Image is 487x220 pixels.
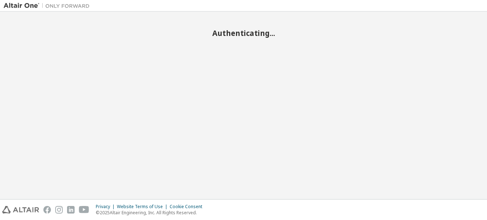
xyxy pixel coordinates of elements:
img: altair_logo.svg [2,206,39,214]
div: Privacy [96,204,117,210]
div: Cookie Consent [170,204,207,210]
div: Website Terms of Use [117,204,170,210]
img: youtube.svg [79,206,89,214]
img: linkedin.svg [67,206,75,214]
h2: Authenticating... [4,28,483,38]
img: instagram.svg [55,206,63,214]
p: © 2025 Altair Engineering, Inc. All Rights Reserved. [96,210,207,216]
img: Altair One [4,2,93,9]
img: facebook.svg [43,206,51,214]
